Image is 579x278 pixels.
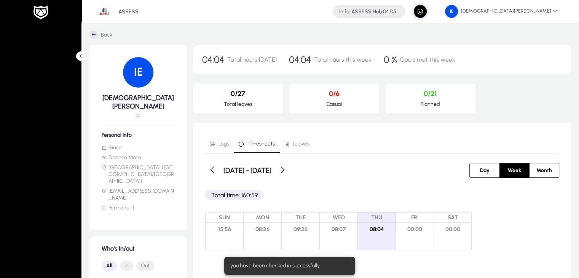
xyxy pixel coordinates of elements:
span: 15:56 [206,223,243,236]
li: [GEOGRAPHIC_DATA] ([GEOGRAPHIC_DATA]/[GEOGRAPHIC_DATA]) [102,164,175,185]
span: Timesheets [247,141,275,147]
button: Out [136,261,154,271]
span: Day [475,163,494,177]
span: 04:04 [202,54,224,65]
h4: ASSESS Hub [339,8,396,15]
h3: [DATE] - [DATE] [223,166,271,175]
a: Timesheets [234,135,280,153]
span: WED [320,212,357,223]
span: MON [244,212,281,223]
span: 08:26 [244,223,281,236]
button: Week [500,163,529,177]
button: In [120,261,133,271]
a: Back [89,30,112,39]
img: 104.png [445,5,458,18]
span: 00:00 [434,223,471,236]
span: FRI [396,212,434,223]
a: Logs [205,135,234,153]
img: 1.png [97,4,112,19]
span: 08:07 [320,223,357,236]
span: Total hours this week [314,56,372,63]
h1: Who's In/out [102,245,175,252]
button: All [102,261,117,271]
p: Casual [295,101,373,107]
span: 04:05 [383,8,396,15]
span: Week [503,163,526,177]
span: Logs [219,141,229,147]
span: 00:00 [396,223,434,236]
p: Total time: 160:59 [205,190,264,200]
li: Since [102,144,175,151]
h6: Personal Info [102,132,175,138]
li: Permanent [102,205,175,211]
span: TUE [282,212,319,223]
span: [DEMOGRAPHIC_DATA][PERSON_NAME] [445,5,558,18]
img: 104.png [123,57,153,88]
span: In for [339,8,351,15]
p: 0/6 [295,89,373,98]
span: 08:04 [358,223,396,236]
span: 0 % [384,54,397,65]
span: Month [532,163,557,177]
p: 0/21 [391,89,469,98]
p: Planned [391,101,469,107]
button: Day [470,163,499,177]
li: [EMAIL_ADDRESS][DOMAIN_NAME] [102,188,175,201]
img: white-logo.png [31,5,50,21]
span: SAT [434,212,471,223]
span: 04:04 [289,54,311,65]
span: : [382,8,383,15]
button: [DEMOGRAPHIC_DATA][PERSON_NAME] [439,5,564,18]
p: 0/27 [199,89,277,98]
h5: [DEMOGRAPHIC_DATA][PERSON_NAME] [102,94,175,110]
span: Leaves [293,141,309,147]
span: 09:26 [282,223,319,236]
a: Leaves [280,135,314,153]
span: SUN [206,212,243,223]
span: Total hours [DATE] [227,56,277,63]
button: Month [530,163,559,177]
div: you have been checked in successfully [224,257,352,275]
p: Total leaves [199,101,277,107]
span: THU [358,212,396,223]
p: ASSESS [118,8,139,15]
mat-button-toggle-group: Font Style [102,258,175,273]
span: Goals met this week [400,56,455,63]
li: Finance team [102,154,175,161]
